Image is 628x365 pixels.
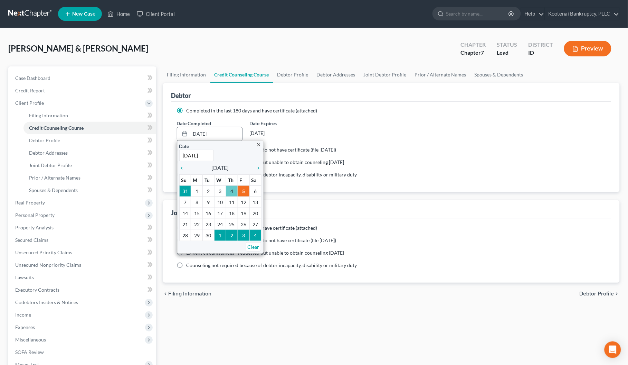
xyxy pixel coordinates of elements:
[15,349,44,355] span: SOFA Review
[212,164,229,172] span: [DATE]
[215,174,226,185] th: W
[256,142,261,147] i: close
[191,174,203,185] th: M
[238,197,249,208] td: 12
[10,221,156,234] a: Property Analysis
[191,185,203,197] td: 1
[29,137,60,143] span: Debtor Profile
[226,185,238,197] td: 4
[521,8,544,20] a: Help
[187,262,357,268] span: Counseling not required because of debtor incapacity, disability or military duty
[253,165,261,171] i: chevron_right
[15,274,34,280] span: Lawsuits
[580,291,620,296] button: Debtor Profile chevron_right
[187,250,344,256] span: Exigent circumstances - requested but unable to obtain counseling [DATE]
[171,209,206,217] div: Joint Debtor
[249,219,261,230] td: 27
[179,174,191,185] th: Su
[15,75,50,81] span: Case Dashboard
[273,66,313,83] a: Debtor Profile
[15,237,48,243] span: Secured Claims
[191,230,203,241] td: 29
[187,159,344,165] span: Exigent circumstances - requested but unable to obtain counseling [DATE]
[15,299,78,305] span: Codebtors Insiders & Notices
[249,230,261,241] td: 4
[226,208,238,219] td: 18
[256,140,261,148] a: close
[238,185,249,197] td: 5
[460,41,486,49] div: Chapter
[23,159,156,172] a: Joint Debtor Profile
[460,49,486,57] div: Chapter
[10,271,156,284] a: Lawsuits
[23,172,156,184] a: Prior / Alternate Names
[72,11,95,17] span: New Case
[10,84,156,97] a: Credit Report
[528,49,553,57] div: ID
[23,122,156,134] a: Credit Counseling Course
[203,197,215,208] td: 9
[15,312,31,318] span: Income
[203,230,215,241] td: 30
[210,66,273,83] a: Credit Counseling Course
[104,8,133,20] a: Home
[10,284,156,296] a: Executory Contracts
[177,127,242,140] a: [DATE]
[171,91,191,100] div: Debtor
[10,259,156,271] a: Unsecured Nonpriority Claims
[215,230,226,241] td: 1
[29,150,68,156] span: Debtor Addresses
[545,8,619,20] a: Kootenai Bankruptcy, PLLC
[215,219,226,230] td: 24
[163,66,210,83] a: Filing Information
[238,174,249,185] th: F
[179,150,214,161] input: 1/1/2013
[29,112,68,118] span: Filing Information
[15,225,54,230] span: Property Analysis
[187,172,357,177] span: Counseling not required because of debtor incapacity, disability or military duty
[15,249,72,255] span: Unsecured Priority Claims
[203,219,215,230] td: 23
[163,291,169,296] i: chevron_left
[249,208,261,219] td: 20
[179,230,191,241] td: 28
[238,208,249,219] td: 19
[226,197,238,208] td: 11
[29,175,80,181] span: Prior / Alternate Names
[470,66,527,83] a: Spouses & Dependents
[249,127,315,139] div: [DATE]
[249,185,261,197] td: 6
[8,43,148,53] span: [PERSON_NAME] & [PERSON_NAME]
[191,197,203,208] td: 8
[15,88,45,93] span: Credit Report
[580,291,614,296] span: Debtor Profile
[10,234,156,246] a: Secured Claims
[179,164,188,172] a: chevron_left
[29,187,78,193] span: Spouses & Dependents
[10,346,156,358] a: SOFA Review
[23,134,156,147] a: Debtor Profile
[203,185,215,197] td: 2
[528,41,553,49] div: District
[564,41,611,56] button: Preview
[215,197,226,208] td: 10
[360,66,411,83] a: Joint Debtor Profile
[411,66,470,83] a: Prior / Alternate Names
[226,230,238,241] td: 2
[169,291,212,296] span: Filing Information
[191,219,203,230] td: 22
[15,100,44,106] span: Client Profile
[187,108,317,113] span: Completed in the last 180 days and have certificate (attached)
[15,287,59,293] span: Executory Contracts
[179,143,189,150] label: Date
[179,208,191,219] td: 14
[215,185,226,197] td: 3
[179,219,191,230] td: 21
[249,120,315,127] label: Date Expires
[23,109,156,122] a: Filing Information
[497,41,517,49] div: Status
[163,291,212,296] button: chevron_left Filing Information
[179,197,191,208] td: 7
[249,197,261,208] td: 13
[133,8,178,20] a: Client Portal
